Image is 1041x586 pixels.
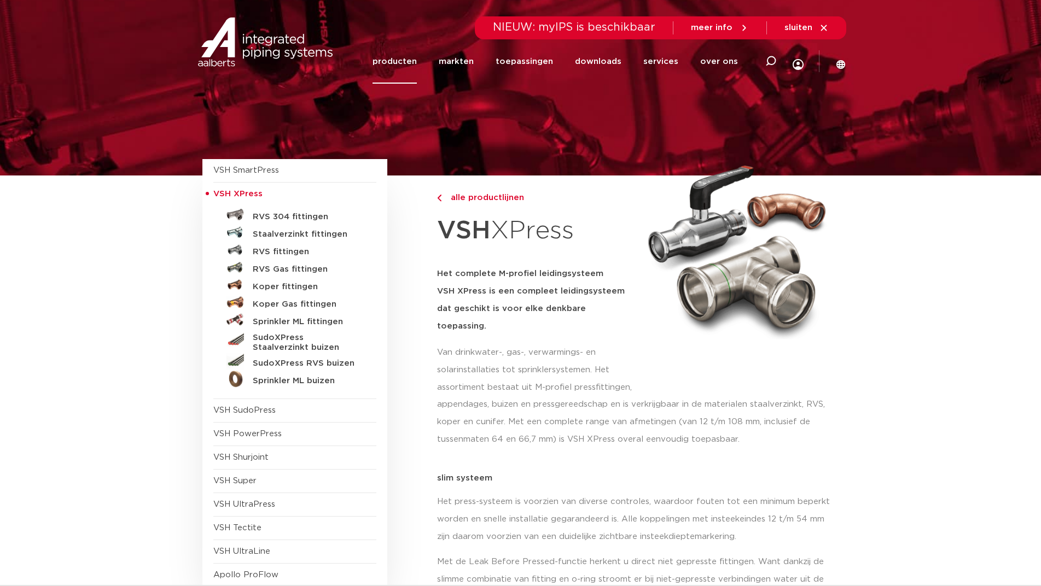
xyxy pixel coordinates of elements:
[213,430,282,438] a: VSH PowerPress
[493,22,655,33] span: NIEUW: myIPS is beschikbaar
[444,194,524,202] span: alle productlijnen
[253,230,361,239] h5: Staalverzinkt fittingen
[213,206,376,224] a: RVS 304 fittingen
[253,376,361,386] h5: Sprinkler ML buizen
[437,210,635,252] h1: XPress
[373,39,738,84] nav: Menu
[437,191,635,204] a: alle productlijnen
[213,500,275,508] a: VSH UltraPress
[213,311,376,329] a: Sprinkler ML fittingen
[253,212,361,222] h5: RVS 304 fittingen
[213,259,376,276] a: RVS Gas fittingen
[213,453,269,461] a: VSH Shurjoint
[213,547,270,555] a: VSH UltraLine
[437,344,635,396] p: Van drinkwater-, gas-, verwarmings- en solarinstallaties tot sprinklersystemen. Het assortiment b...
[437,218,491,243] strong: VSH
[213,571,278,579] a: Apollo ProFlow
[253,333,361,353] h5: SudoXPress Staalverzinkt buizen
[213,294,376,311] a: Koper Gas fittingen
[213,329,376,353] a: SudoXPress Staalverzinkt buizen
[213,406,276,414] a: VSH SudoPress
[575,39,621,84] a: downloads
[213,370,376,388] a: Sprinkler ML buizen
[253,359,361,368] h5: SudoXPress RVS buizen
[691,23,749,33] a: meer info
[373,39,417,84] a: producten
[437,474,839,482] p: slim systeem
[253,265,361,274] h5: RVS Gas fittingen
[784,23,829,33] a: sluiten
[213,224,376,241] a: Staalverzinkt fittingen
[643,39,678,84] a: services
[253,247,361,257] h5: RVS fittingen
[253,317,361,327] h5: Sprinkler ML fittingen
[213,190,263,198] span: VSH XPress
[437,396,839,448] p: appendages, buizen en pressgereedschap en is verkrijgbaar in de materialen staalverzinkt, RVS, ko...
[437,265,635,335] h5: Het complete M-profiel leidingsysteem VSH XPress is een compleet leidingsysteem dat geschikt is v...
[253,282,361,292] h5: Koper fittingen
[213,524,261,532] a: VSH Tectite
[253,300,361,309] h5: Koper Gas fittingen
[213,276,376,294] a: Koper fittingen
[793,36,804,87] div: my IPS
[213,477,257,485] a: VSH Super
[784,24,812,32] span: sluiten
[496,39,553,84] a: toepassingen
[213,241,376,259] a: RVS fittingen
[213,166,279,174] a: VSH SmartPress
[700,39,738,84] a: over ons
[439,39,474,84] a: markten
[437,195,441,202] img: chevron-right.svg
[437,493,839,546] p: Het press-systeem is voorzien van diverse controles, waardoor fouten tot een minimum beperkt word...
[213,353,376,370] a: SudoXPress RVS buizen
[691,24,732,32] span: meer info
